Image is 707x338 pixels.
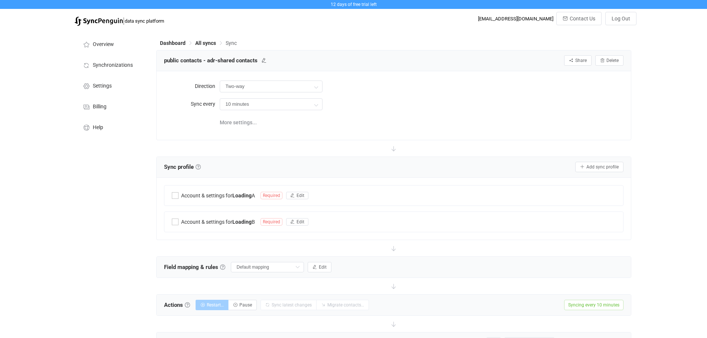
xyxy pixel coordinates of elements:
[228,300,257,310] button: Pause
[226,40,237,46] span: Sync
[586,164,619,170] span: Add sync profile
[331,2,377,7] span: 12 days of free trial left
[261,300,317,310] button: Sync latest changes
[605,12,636,25] button: Log Out
[93,83,112,89] span: Settings
[575,162,623,172] button: Add sync profile
[316,300,369,310] button: Migrate contacts…
[75,17,123,26] img: syncpenguin.svg
[196,300,229,310] button: Restart…
[164,161,201,173] span: Sync profile
[556,12,602,25] button: Contact Us
[207,302,224,308] span: Restart…
[75,33,149,54] a: Overview
[75,16,164,26] a: |data sync platform
[564,300,623,310] span: Syncing every 10 minutes
[125,18,164,24] span: data sync platform
[570,16,595,22] span: Contact Us
[93,104,107,110] span: Billing
[612,16,630,22] span: Log Out
[75,96,149,117] a: Billing
[231,262,304,272] input: Select
[308,262,331,272] button: Edit
[478,16,553,22] div: [EMAIL_ADDRESS][DOMAIN_NAME]
[75,54,149,75] a: Synchronizations
[319,265,327,270] span: Edit
[327,302,364,308] span: Migrate contacts…
[93,62,133,68] span: Synchronizations
[93,42,114,47] span: Overview
[75,117,149,137] a: Help
[160,40,186,46] span: Dashboard
[239,302,252,308] span: Pause
[272,302,312,308] span: Sync latest changes
[123,16,125,26] span: |
[93,125,103,131] span: Help
[160,40,237,46] div: Breadcrumb
[195,40,216,46] span: All syncs
[164,299,190,311] span: Actions
[164,262,225,273] span: Field mapping & rules
[75,75,149,96] a: Settings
